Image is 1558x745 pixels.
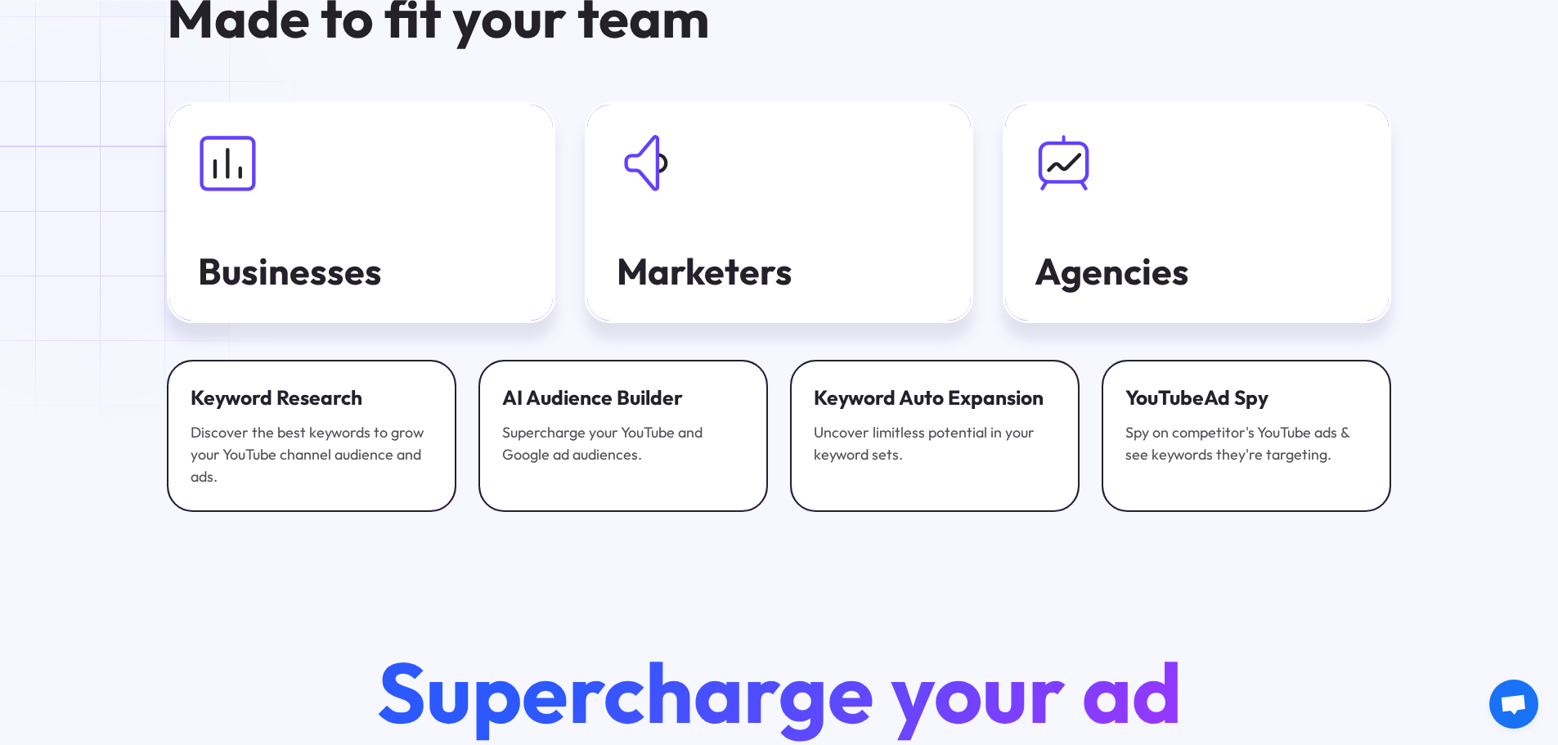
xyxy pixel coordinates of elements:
a: Keyword Auto ExpansionUncover limitless potential in your keyword sets. [790,360,1080,512]
div: Supercharge your YouTube and Google ad audiences. [502,422,744,466]
span: Ad Spy [1204,384,1268,410]
div: Keyword Auto Expansion [814,384,1056,411]
div: Keyword Research [191,384,433,411]
a: Marketers [585,102,973,324]
div: AI Audience Builder [502,384,744,411]
a: Keyword ResearchDiscover the best keywords to grow your YouTube channel audience and ads. [167,360,456,512]
a: Businesses [167,102,555,324]
a: Agencies [1003,102,1391,324]
div: Uncover limitless potential in your keyword sets. [814,422,1056,466]
div: Agencies [1035,251,1360,291]
a: YouTubeAd SpySpy on competitor's YouTube ads & see keywords they're targeting. [1102,360,1391,512]
a: Open chat [1489,680,1538,729]
a: AI Audience BuilderSupercharge your YouTube and Google ad audiences. [478,360,768,512]
div: Businesses [198,251,523,291]
div: Marketers [617,251,942,291]
div: Discover the best keywords to grow your YouTube channel audience and ads. [191,422,433,488]
div: Spy on competitor's YouTube ads & see keywords they're targeting. [1125,422,1367,466]
div: YouTube [1125,384,1367,411]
